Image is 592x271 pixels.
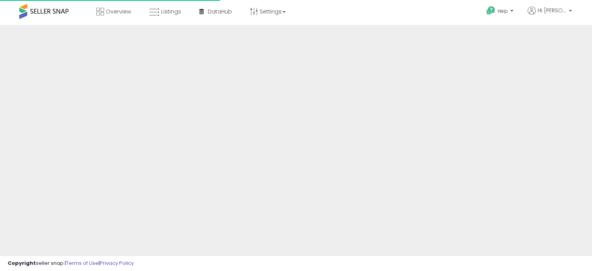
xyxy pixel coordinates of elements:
span: Overview [106,8,131,15]
span: DataHub [208,8,232,15]
a: Hi [PERSON_NAME] [528,7,572,24]
span: Listings [161,8,181,15]
span: Hi [PERSON_NAME] [538,7,567,14]
i: Get Help [486,6,496,15]
span: Help [498,8,508,14]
